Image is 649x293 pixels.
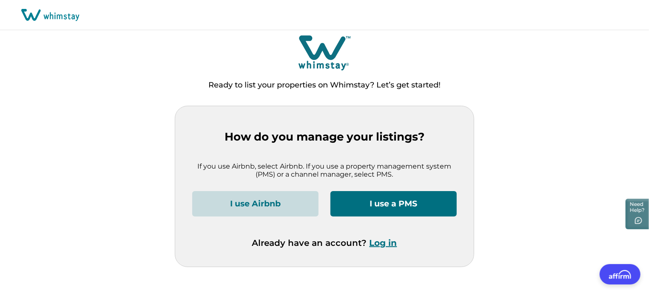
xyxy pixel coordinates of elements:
button: Log in [370,238,397,248]
p: Already have an account? [252,238,397,248]
p: How do you manage your listings? [192,130,457,144]
button: I use a PMS [330,191,457,217]
p: Ready to list your properties on Whimstay? Let’s get started! [208,81,441,90]
p: If you use Airbnb, select Airbnb. If you use a property management system (PMS) or a channel mana... [192,162,457,179]
button: I use Airbnb [192,191,319,217]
